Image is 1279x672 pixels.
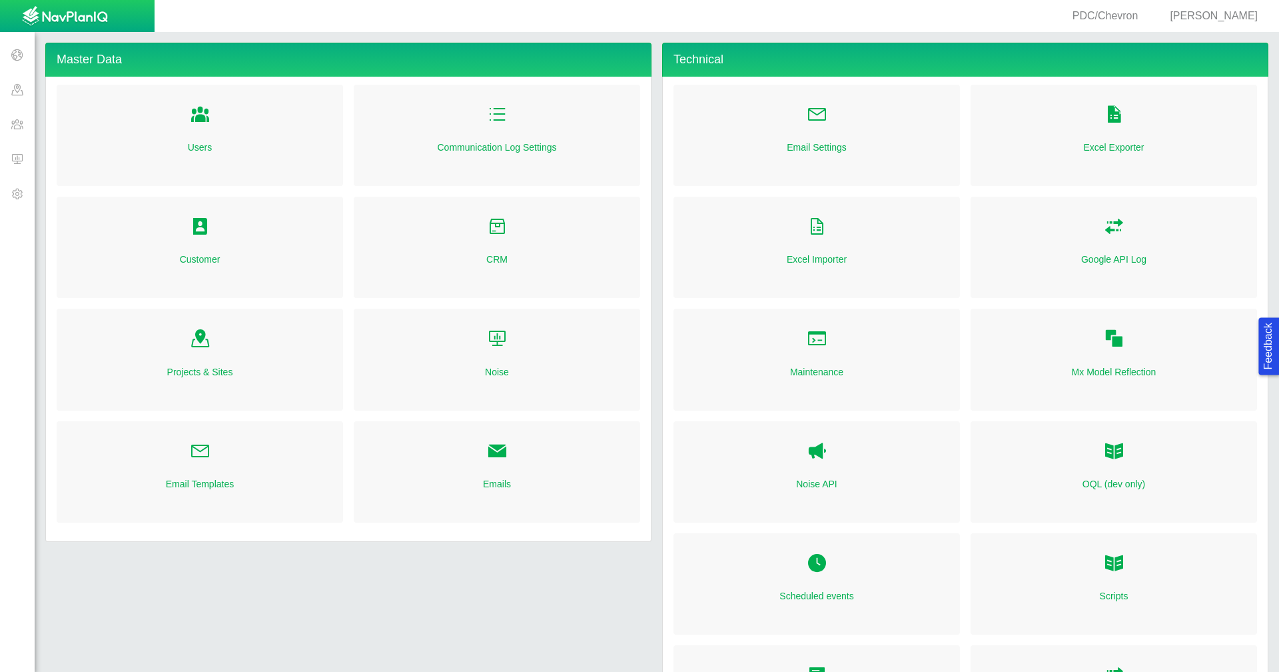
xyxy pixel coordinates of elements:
div: Folder Open Icon Noise [354,309,640,410]
h4: Master Data [45,43,651,77]
a: Folder Open Icon [190,213,211,242]
div: [PERSON_NAME] [1154,9,1263,24]
a: Mx Model Reflection [1072,365,1156,379]
div: Folder Open Icon Emails [354,421,640,523]
a: CRM [486,253,508,266]
div: Noise API Noise API [673,421,960,523]
a: Maintenance [790,365,843,379]
a: Folder Open Icon [807,213,827,242]
div: Folder Open Icon Excel Importer [673,197,960,298]
a: Folder Open Icon [487,437,508,467]
a: Folder Open Icon [190,101,211,130]
a: Folder Open Icon [1104,325,1124,354]
a: Folder Open Icon [1104,213,1124,242]
a: OQL (dev only) [1082,477,1145,491]
div: Folder Open Icon Mx Model Reflection [971,309,1257,410]
a: Folder Open Icon [1104,101,1124,130]
a: Users [188,141,213,154]
div: Folder Open Icon Projects & Sites [57,309,343,410]
a: Folder Open Icon [807,325,827,354]
div: Folder Open Icon Customer [57,197,343,298]
h4: Technical [662,43,1268,77]
a: Email Settings [787,141,846,154]
div: Folder Open Icon Maintenance [673,309,960,410]
span: PDC/Chevron [1072,10,1138,21]
a: Noise API [796,477,837,491]
a: Noise API [807,437,827,467]
a: Scheduled events [779,589,853,603]
a: OQL [1104,437,1124,467]
a: Folder Open Icon [190,437,211,467]
div: Folder Open Icon CRM [354,197,640,298]
a: Folder Open Icon [190,325,211,354]
a: Folder Open Icon [807,101,827,130]
a: Communication Log Settings [438,141,557,154]
span: [PERSON_NAME] [1170,10,1258,21]
a: Emails [483,477,511,491]
div: Folder Open Icon Email Templates [57,421,343,523]
button: Feedback [1258,317,1279,375]
img: UrbanGroupSolutionsTheme$USG_Images$logo.png [22,6,108,27]
div: Folder Open Icon Google API Log [971,197,1257,298]
a: Folder Open Icon [487,213,508,242]
div: Folder Open Icon Email Settings [673,85,960,186]
a: Folder Open Icon [1104,549,1124,579]
a: Email Templates [166,477,234,491]
a: Folder Open Icon [807,549,827,579]
div: Folder Open Icon Users [57,85,343,186]
a: Folder Open Icon [487,101,508,130]
a: Excel Importer [787,253,847,266]
a: Scripts [1100,589,1128,603]
a: Folder Open Icon [487,325,508,354]
a: Google API Log [1081,253,1146,266]
div: Folder Open Icon Excel Exporter [971,85,1257,186]
a: Noise [485,365,509,379]
a: Customer [180,253,220,266]
div: Folder Open Icon Scripts [971,533,1257,635]
a: Excel Exporter [1083,141,1144,154]
a: Projects & Sites [167,365,233,379]
div: Folder Open Icon Scheduled events [673,533,960,635]
div: OQL OQL (dev only) [971,421,1257,523]
div: Folder Open Icon Communication Log Settings [354,85,640,186]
